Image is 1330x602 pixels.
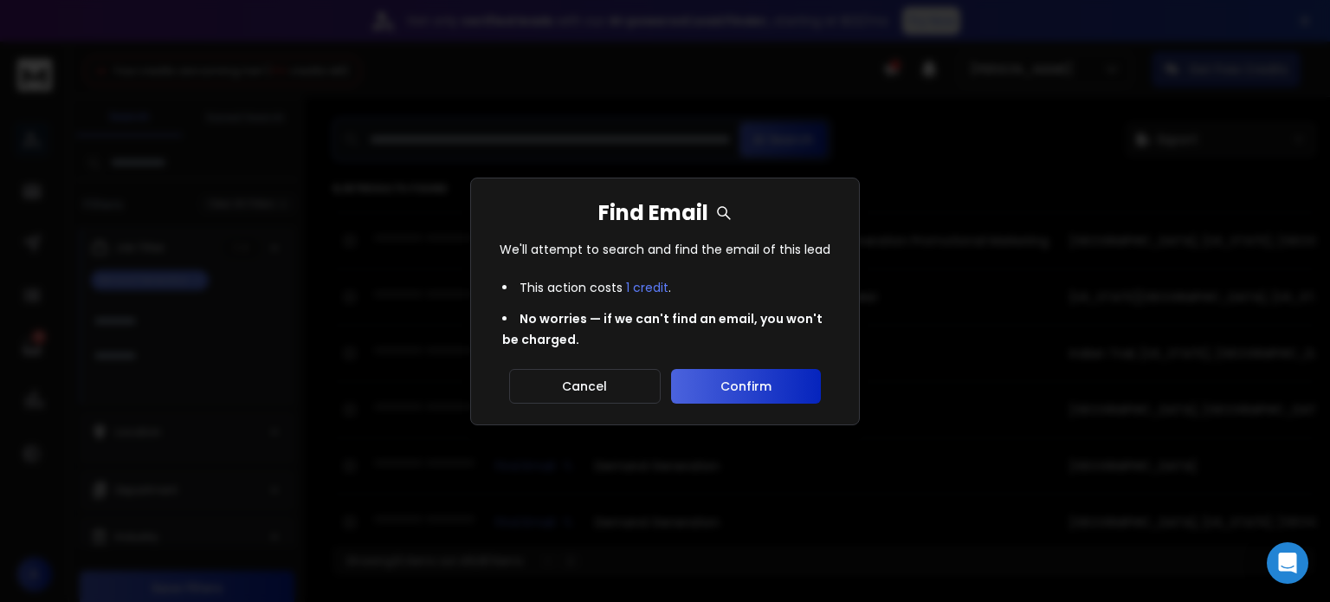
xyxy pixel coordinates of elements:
span: 1 credit [626,279,668,296]
li: This action costs . [492,272,838,303]
h1: Find Email [598,199,733,227]
div: Open Intercom Messenger [1267,542,1308,584]
p: We'll attempt to search and find the email of this lead [500,241,830,258]
li: No worries — if we can't find an email, you won't be charged. [492,303,838,355]
button: Cancel [509,369,661,404]
button: Confirm [671,369,821,404]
